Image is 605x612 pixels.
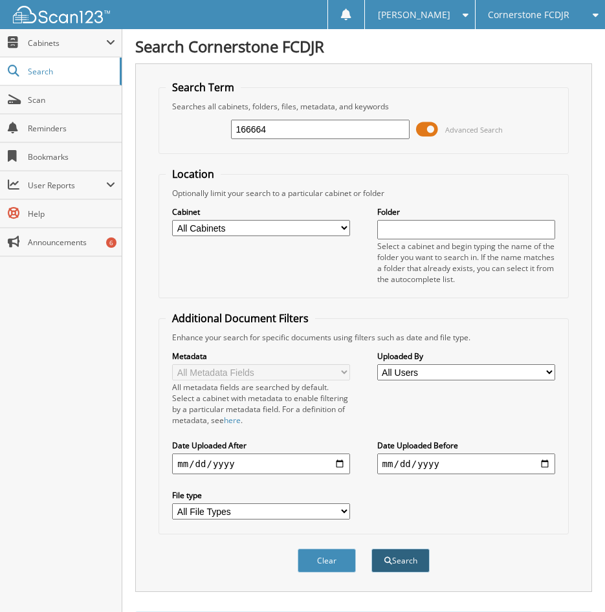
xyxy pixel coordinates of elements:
[298,549,356,573] button: Clear
[28,38,106,49] span: Cabinets
[166,101,561,112] div: Searches all cabinets, folders, files, metadata, and keywords
[172,490,350,501] label: File type
[28,208,115,219] span: Help
[28,94,115,105] span: Scan
[172,454,350,474] input: start
[166,332,561,343] div: Enhance your search for specific documents using filters such as date and file type.
[172,206,350,217] label: Cabinet
[28,237,115,248] span: Announcements
[377,241,555,285] div: Select a cabinet and begin typing the name of the folder you want to search in. If the name match...
[377,206,555,217] label: Folder
[378,11,450,19] span: [PERSON_NAME]
[540,550,605,612] iframe: Chat Widget
[106,237,116,248] div: 6
[28,180,106,191] span: User Reports
[28,151,115,162] span: Bookmarks
[377,454,555,474] input: end
[172,382,350,426] div: All metadata fields are searched by default. Select a cabinet with metadata to enable filtering b...
[166,311,315,325] legend: Additional Document Filters
[172,351,350,362] label: Metadata
[28,66,113,77] span: Search
[166,188,561,199] div: Optionally limit your search to a particular cabinet or folder
[488,11,569,19] span: Cornerstone FCDJR
[377,440,555,451] label: Date Uploaded Before
[371,549,430,573] button: Search
[166,80,241,94] legend: Search Term
[377,351,555,362] label: Uploaded By
[135,36,592,57] h1: Search Cornerstone FCDJR
[28,123,115,134] span: Reminders
[13,6,110,23] img: scan123-logo-white.svg
[166,167,221,181] legend: Location
[172,440,350,451] label: Date Uploaded After
[224,415,241,426] a: here
[445,125,503,135] span: Advanced Search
